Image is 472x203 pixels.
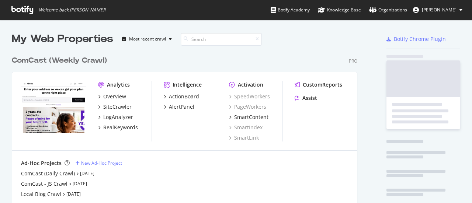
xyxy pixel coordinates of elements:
button: Most recent crawl [119,33,175,45]
div: AlertPanel [169,103,194,111]
span: Eric Regan [422,7,457,13]
div: Organizations [369,6,407,14]
div: SiteCrawler [103,103,132,111]
a: Assist [295,94,317,102]
a: SiteCrawler [98,103,132,111]
a: ComCast (Daily Crawl) [21,170,75,177]
a: SmartContent [229,113,268,121]
div: Botify Chrome Plugin [394,35,446,43]
a: [DATE] [80,170,94,176]
span: Welcome back, [PERSON_NAME] ! [39,7,105,13]
div: LogAnalyzer [103,113,133,121]
a: New Ad-Hoc Project [76,160,122,166]
div: Overview [103,93,126,100]
a: ActionBoard [164,93,199,100]
div: New Ad-Hoc Project [81,160,122,166]
div: ActionBoard [169,93,199,100]
div: Ad-Hoc Projects [21,160,62,167]
div: Botify Academy [271,6,310,14]
input: Search [181,33,262,46]
div: My Web Properties [12,32,113,46]
a: CustomReports [295,81,342,88]
a: Botify Chrome Plugin [386,35,446,43]
a: ComCast - JS Crawl [21,180,67,188]
a: SpeedWorkers [229,93,270,100]
div: RealKeywords [103,124,138,131]
a: SmartIndex [229,124,263,131]
a: RealKeywords [98,124,138,131]
a: [DATE] [73,181,87,187]
img: www.xfinity.com [21,81,86,133]
a: PageWorkers [229,103,266,111]
div: Intelligence [173,81,202,88]
div: Analytics [107,81,130,88]
div: Pro [349,58,357,64]
a: ComCast (Weekly Crawl) [12,55,110,66]
a: Local Blog Crawl [21,190,61,198]
a: Overview [98,93,126,100]
div: Most recent crawl [129,37,166,41]
a: SmartLink [229,134,259,141]
div: Assist [302,94,317,102]
div: Activation [238,81,263,88]
div: CustomReports [303,81,342,88]
div: SmartContent [234,113,268,121]
a: AlertPanel [164,103,194,111]
div: ComCast (Weekly Crawl) [12,55,107,66]
button: [PERSON_NAME] [407,4,468,16]
a: [DATE] [66,191,81,197]
div: Knowledge Base [318,6,361,14]
a: LogAnalyzer [98,113,133,121]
